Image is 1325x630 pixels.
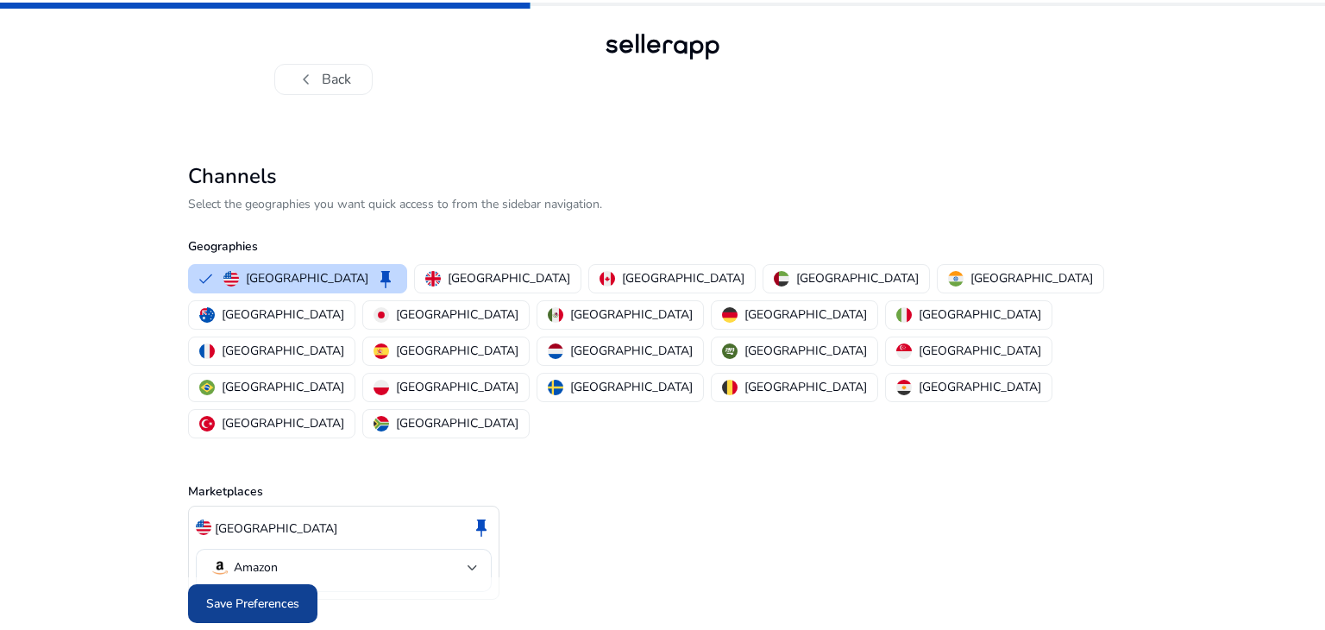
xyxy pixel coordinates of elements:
[622,269,744,287] p: [GEOGRAPHIC_DATA]
[374,380,389,395] img: pl.svg
[210,558,230,578] img: amazon.svg
[919,306,1041,324] p: [GEOGRAPHIC_DATA]
[570,306,693,324] p: [GEOGRAPHIC_DATA]
[570,342,693,360] p: [GEOGRAPHIC_DATA]
[796,269,919,287] p: [GEOGRAPHIC_DATA]
[234,560,278,576] p: Amazon
[396,414,518,432] p: [GEOGRAPHIC_DATA]
[548,307,563,323] img: mx.svg
[274,64,373,95] button: chevron_leftBack
[374,343,389,359] img: es.svg
[396,342,518,360] p: [GEOGRAPHIC_DATA]
[471,517,492,538] span: keep
[222,414,344,432] p: [GEOGRAPHIC_DATA]
[374,416,389,432] img: za.svg
[396,378,518,396] p: [GEOGRAPHIC_DATA]
[196,520,211,535] img: us.svg
[222,306,344,324] p: [GEOGRAPHIC_DATA]
[206,595,299,613] span: Save Preferences
[919,378,1041,396] p: [GEOGRAPHIC_DATA]
[188,195,1137,213] p: Select the geographies you want quick access to from the sidebar navigation.
[425,271,441,287] img: uk.svg
[744,342,867,360] p: [GEOGRAPHIC_DATA]
[222,342,344,360] p: [GEOGRAPHIC_DATA]
[199,416,215,432] img: tr.svg
[919,342,1041,360] p: [GEOGRAPHIC_DATA]
[296,69,317,90] span: chevron_left
[188,237,1137,255] p: Geographies
[548,343,563,359] img: nl.svg
[375,268,396,289] span: keep
[722,380,738,395] img: be.svg
[396,306,518,324] p: [GEOGRAPHIC_DATA]
[722,307,738,323] img: de.svg
[199,380,215,395] img: br.svg
[246,269,368,287] p: [GEOGRAPHIC_DATA]
[223,271,239,287] img: us.svg
[448,269,570,287] p: [GEOGRAPHIC_DATA]
[199,343,215,359] img: fr.svg
[600,271,615,287] img: ca.svg
[896,307,912,323] img: it.svg
[215,520,337,538] p: [GEOGRAPHIC_DATA]
[222,378,344,396] p: [GEOGRAPHIC_DATA]
[896,380,912,395] img: eg.svg
[188,164,1137,189] h2: Channels
[970,269,1093,287] p: [GEOGRAPHIC_DATA]
[570,378,693,396] p: [GEOGRAPHIC_DATA]
[199,307,215,323] img: au.svg
[896,343,912,359] img: sg.svg
[548,380,563,395] img: se.svg
[744,306,867,324] p: [GEOGRAPHIC_DATA]
[744,378,867,396] p: [GEOGRAPHIC_DATA]
[948,271,964,287] img: in.svg
[188,584,317,623] button: Save Preferences
[774,271,789,287] img: ae.svg
[374,307,389,323] img: jp.svg
[722,343,738,359] img: sa.svg
[188,482,1137,501] p: Marketplaces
